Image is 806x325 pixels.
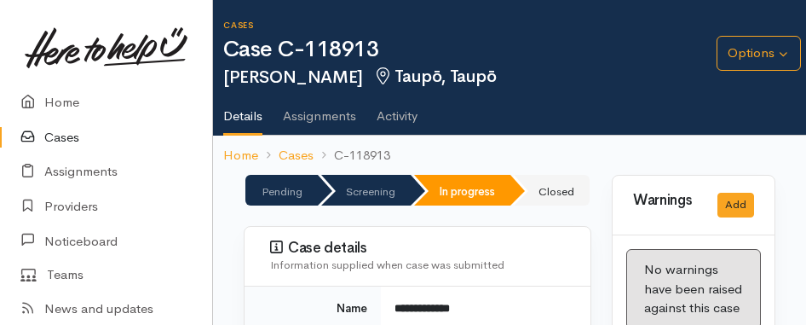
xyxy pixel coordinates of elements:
[223,67,717,87] h2: [PERSON_NAME]
[377,86,417,134] a: Activity
[414,175,510,206] li: In progress
[633,193,697,209] h3: Warnings
[223,20,717,30] h6: Cases
[283,86,356,134] a: Assignments
[223,86,262,136] a: Details
[279,146,314,165] a: Cases
[213,136,806,176] nav: breadcrumb
[270,257,570,274] div: Information supplied when case was submitted
[321,175,411,206] li: Screening
[514,175,590,206] li: Closed
[717,36,801,71] button: Options
[223,38,717,62] h1: Case C-118913
[245,175,318,206] li: Pending
[314,146,390,165] li: C-118913
[223,146,258,165] a: Home
[373,66,497,87] span: Taupō, Taupō
[270,240,570,257] h3: Case details
[717,193,754,218] button: Add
